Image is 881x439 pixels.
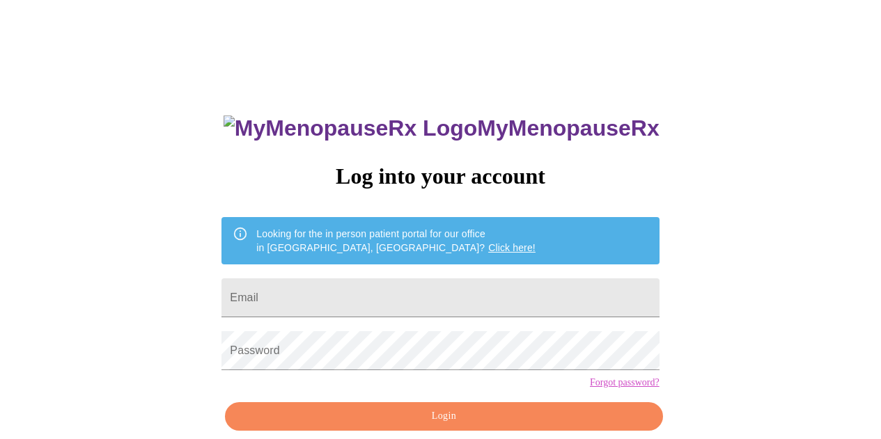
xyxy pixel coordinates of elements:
img: MyMenopauseRx Logo [224,115,477,141]
h3: MyMenopauseRx [224,115,660,141]
span: Login [241,408,646,425]
a: Click here! [488,242,536,253]
div: Looking for the in person patient portal for our office in [GEOGRAPHIC_DATA], [GEOGRAPHIC_DATA]? [256,221,536,260]
h3: Log into your account [221,163,659,189]
button: Login [225,402,662,431]
a: Forgot password? [590,377,660,388]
